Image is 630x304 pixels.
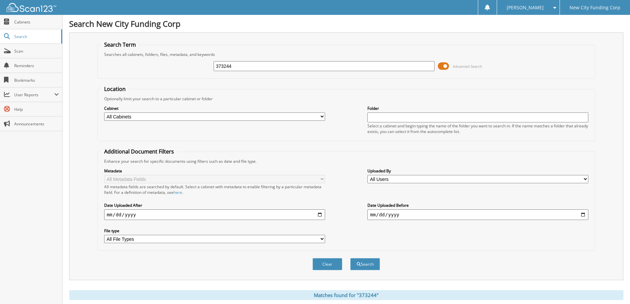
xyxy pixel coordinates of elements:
[367,123,588,134] div: Select a cabinet and begin typing the name of the folder you want to search in. If the name match...
[14,63,59,68] span: Reminders
[104,202,325,208] label: Date Uploaded After
[104,184,325,195] div: All metadata fields are searched by default. Select a cabinet with metadata to enable filtering b...
[367,202,588,208] label: Date Uploaded Before
[69,290,623,300] div: Matches found for "373244"
[367,168,588,174] label: Uploaded By
[101,85,129,93] legend: Location
[104,106,325,111] label: Cabinet
[101,158,592,164] div: Enhance your search for specific documents using filters such as date and file type.
[104,168,325,174] label: Metadata
[101,96,592,102] div: Optionally limit your search to a particular cabinet or folder
[101,148,177,155] legend: Additional Document Filters
[569,6,620,10] span: New City Funding Corp
[350,258,380,270] button: Search
[453,64,482,69] span: Advanced Search
[69,18,623,29] h1: Search New City Funding Corp
[101,52,592,57] div: Searches all cabinets, folders, files, metadata, and keywords
[14,107,59,112] span: Help
[367,209,588,220] input: end
[104,228,325,234] label: File type
[101,41,139,48] legend: Search Term
[313,258,342,270] button: Clear
[14,77,59,83] span: Bookmarks
[14,92,54,98] span: User Reports
[14,34,58,39] span: Search
[174,190,182,195] a: here
[14,121,59,127] span: Announcements
[104,209,325,220] input: start
[14,19,59,25] span: Cabinets
[7,3,56,12] img: scan123-logo-white.svg
[367,106,588,111] label: Folder
[507,6,544,10] span: [PERSON_NAME]
[14,48,59,54] span: Scan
